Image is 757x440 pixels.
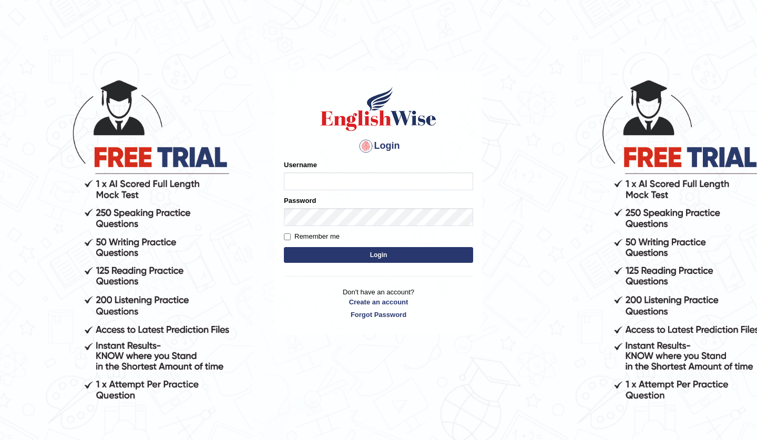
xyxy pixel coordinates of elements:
[284,287,473,320] p: Don't have an account?
[284,160,317,170] label: Username
[284,138,473,155] h4: Login
[284,310,473,320] a: Forgot Password
[284,297,473,307] a: Create an account
[319,85,438,132] img: Logo of English Wise sign in for intelligent practice with AI
[284,231,340,242] label: Remember me
[284,247,473,263] button: Login
[284,196,316,206] label: Password
[284,233,291,240] input: Remember me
